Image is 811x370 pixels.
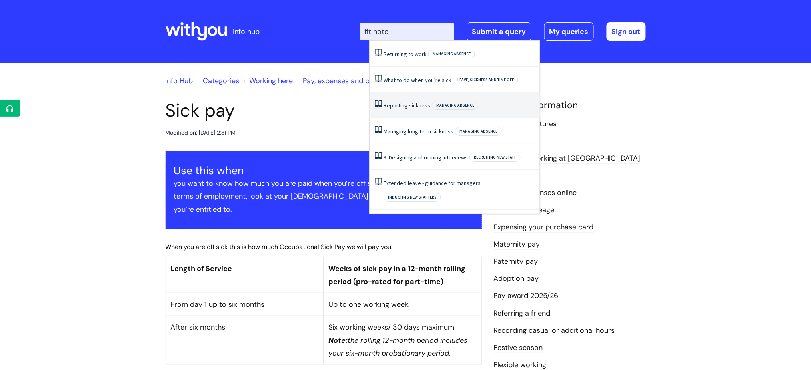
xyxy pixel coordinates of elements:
p: info hub [233,25,260,38]
a: What to do when you’re sick [384,76,451,84]
p: you want to know how much you are paid when you’re off sick. For people not on our terms of emplo... [174,177,473,216]
th: Weeks of sick pay in a 12-month rolling period (pro-rated for part-time) [324,257,482,293]
em: Note: [328,336,348,345]
td: After six months [166,316,324,365]
h3: Use this when [174,164,473,177]
span: Managing absence [455,127,502,136]
a: Recording casual or additional hours [494,326,615,336]
span: Leave, sickness and time off [453,76,518,84]
a: Extended leave - guidance for managers [384,179,481,187]
a: Adoption pay [494,274,539,284]
em: the rolling 12-month period includes your six-month probationary period. [328,336,467,358]
td: From day 1 up to six months [166,293,324,316]
h1: Sick pay [166,100,482,121]
td: Six working weeks/ 30 days maximum [324,316,482,365]
li: Solution home [195,74,240,87]
li: Working here [242,74,293,87]
span: Managing absence [428,50,475,58]
a: 3. Designing and running interviews [384,154,468,161]
a: Pay, expenses and benefits [303,76,392,86]
span: When you are off sick this is how much Occupational Sick Pay we will pay you: [166,243,393,251]
span: Inducting new starters [384,193,441,202]
span: Recruiting new staff [469,153,521,162]
td: Up to one working week [324,293,482,316]
a: Sign out [607,22,646,41]
a: Categories [203,76,240,86]
li: Pay, expenses and benefits [295,74,392,87]
a: Submit a query [467,22,531,41]
div: Modified on: [DATE] 2:31 PM [166,128,236,138]
a: Benefits of working at [GEOGRAPHIC_DATA] [494,153,641,164]
a: Reporting sickness [384,102,430,109]
a: Returning to work [384,50,427,58]
div: | - [360,22,646,41]
a: Referring a friend [494,308,551,319]
h4: Related Information [494,100,646,111]
a: Expensing your purchase card [494,222,594,233]
a: Pay award 2025/26 [494,291,559,301]
span: Managing absence [432,101,479,110]
a: My queries [544,22,594,41]
a: Maternity pay [494,239,540,250]
a: Info Hub [166,76,193,86]
a: Managing long term sickness [384,128,453,135]
a: Paternity pay [494,257,538,267]
input: Search [360,23,454,40]
a: Working here [250,76,293,86]
th: Length of Service [166,257,324,293]
a: Festive season [494,343,543,353]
